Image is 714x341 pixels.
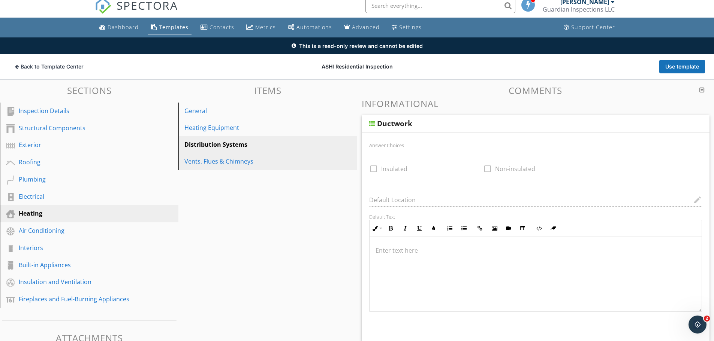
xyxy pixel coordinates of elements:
div: Templates [159,24,189,31]
label: Answer Choices [369,142,404,149]
button: Code View [532,221,546,235]
div: Ductwork [377,119,412,128]
button: Insert Link (Ctrl+K) [473,221,487,235]
a: Support Center [561,21,618,34]
h3: Comments [362,85,710,95]
button: Back to Template Center [9,60,90,73]
span: 2 [704,316,710,322]
a: Templates [148,21,192,34]
h3: Informational [362,98,710,109]
div: Exterior [19,140,143,149]
div: Support Center [571,24,615,31]
button: Colors [427,221,441,235]
div: Default Text [369,214,702,220]
h3: Items [178,85,357,95]
iframe: Intercom live chat [689,316,707,334]
button: Bold (Ctrl+B) [384,221,398,235]
div: Guardian Inspections LLC [543,6,615,13]
div: Contacts [210,24,234,31]
div: Settings [399,24,422,31]
a: Automations (Basic) [285,21,335,34]
div: Roofing [19,158,143,167]
div: Electrical [19,192,143,201]
span: Back to Template Center [21,63,84,70]
div: Vents, Flues & Chimneys [184,157,325,166]
div: Advanced [352,24,380,31]
button: Underline (Ctrl+U) [412,221,427,235]
div: Built-in Appliances [19,261,143,270]
div: Heating Equipment [184,123,325,132]
div: Automations [296,24,332,31]
a: Advanced [341,21,383,34]
button: Insert Video [501,221,516,235]
button: Italic (Ctrl+I) [398,221,412,235]
div: Interiors [19,243,143,252]
button: Ordered List [443,221,457,235]
div: General [184,106,325,115]
div: Air Conditioning [19,226,143,235]
button: Insert Image (Ctrl+P) [487,221,501,235]
div: Dashboard [108,24,139,31]
div: Heating [19,209,143,218]
div: Metrics [255,24,276,31]
button: Clear Formatting [546,221,560,235]
button: Insert Table [516,221,530,235]
button: Unordered List [457,221,471,235]
div: Plumbing [19,175,143,184]
div: Fireplaces and Fuel-Burning Appliances [19,295,143,304]
div: Structural Components [19,124,143,133]
button: Inline Style [370,221,384,235]
button: Use template [659,60,705,73]
a: Settings [389,21,425,34]
div: ASHI Residential Inspection [241,63,473,70]
a: Dashboard [96,21,142,34]
a: Contacts [198,21,237,34]
a: SPECTORA [95,4,178,19]
div: Distribution Systems [184,140,325,149]
a: Metrics [243,21,279,34]
div: Insulation and Ventilation [19,277,143,286]
div: Inspection Details [19,106,143,115]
